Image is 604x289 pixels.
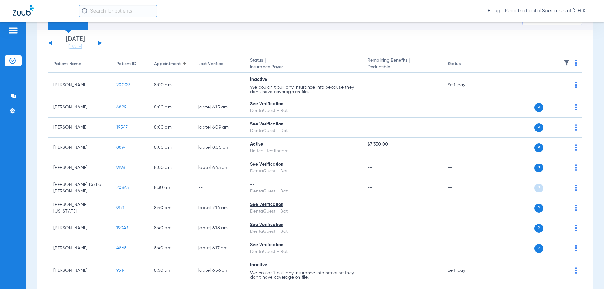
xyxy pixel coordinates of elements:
td: -- [443,158,485,178]
img: group-dot-blue.svg [575,82,577,88]
div: DentaQuest - Bot [250,208,357,215]
div: -- [250,181,357,188]
span: -- [367,206,372,210]
div: See Verification [250,242,357,248]
div: Last Verified [198,61,240,67]
span: 8894 [116,145,126,150]
td: [DATE] 7:14 AM [193,198,245,218]
td: -- [443,118,485,138]
div: See Verification [250,202,357,208]
td: [PERSON_NAME] [48,258,111,283]
td: 8:50 AM [149,258,193,283]
span: -- [367,148,437,154]
img: group-dot-blue.svg [575,60,577,66]
td: -- [443,138,485,158]
td: [DATE] 6:43 AM [193,158,245,178]
td: [DATE] 6:15 AM [193,97,245,118]
td: 8:40 AM [149,218,193,238]
span: 9198 [116,165,125,170]
span: -- [367,186,372,190]
td: -- [443,178,485,198]
div: Patient ID [116,61,136,67]
td: [PERSON_NAME] [48,97,111,118]
p: We couldn’t pull any insurance info because they don’t have coverage on file. [250,271,357,280]
div: DentaQuest - Bot [250,188,357,195]
td: [DATE] 6:56 AM [193,258,245,283]
span: P [534,184,543,192]
span: P [534,224,543,233]
span: 20863 [116,186,129,190]
div: See Verification [250,101,357,108]
div: Last Verified [198,61,224,67]
p: We couldn’t pull any insurance info because they don’t have coverage on file. [250,85,357,94]
td: -- [193,73,245,97]
td: Self-pay [443,258,485,283]
img: group-dot-blue.svg [575,144,577,151]
div: Appointment [154,61,188,67]
span: 4868 [116,246,126,250]
td: 8:40 AM [149,238,193,258]
span: 19043 [116,226,128,230]
td: -- [443,238,485,258]
img: group-dot-blue.svg [575,185,577,191]
span: Insurance Payer [250,64,357,70]
td: 8:00 AM [149,97,193,118]
span: -- [367,83,372,87]
td: [PERSON_NAME][US_STATE] [48,198,111,218]
span: -- [367,105,372,109]
img: Zuub Logo [13,5,34,16]
div: Patient Name [53,61,106,67]
th: Status [443,55,485,73]
span: -- [367,125,372,130]
div: See Verification [250,222,357,228]
img: group-dot-blue.svg [575,205,577,211]
div: United Healthcare [250,148,357,154]
td: -- [443,218,485,238]
span: P [534,204,543,213]
div: See Verification [250,161,357,168]
iframe: Chat Widget [573,259,604,289]
span: Billing - Pediatric Dental Specialists of [GEOGRAPHIC_DATA] [488,8,591,14]
div: DentaQuest - Bot [250,248,357,255]
div: DentaQuest - Bot [250,228,357,235]
td: -- [193,178,245,198]
div: DentaQuest - Bot [250,168,357,175]
td: [PERSON_NAME] De La [PERSON_NAME] [48,178,111,198]
img: group-dot-blue.svg [575,104,577,110]
td: 8:00 AM [149,158,193,178]
div: Appointment [154,61,181,67]
td: 8:00 AM [149,118,193,138]
td: [PERSON_NAME] [48,118,111,138]
td: [DATE] 6:17 AM [193,238,245,258]
li: [DATE] [56,36,94,50]
div: See Verification [250,121,357,128]
div: Inactive [250,262,357,269]
div: Active [250,141,357,148]
td: 8:00 AM [149,138,193,158]
td: [DATE] 6:09 AM [193,118,245,138]
span: 19547 [116,125,128,130]
td: [DATE] 8:05 AM [193,138,245,158]
span: -- [367,246,372,250]
td: [PERSON_NAME] [48,218,111,238]
td: -- [443,198,485,218]
td: [PERSON_NAME] [48,138,111,158]
span: P [534,103,543,112]
td: [DATE] 6:18 AM [193,218,245,238]
span: Deductible [367,64,437,70]
span: P [534,123,543,132]
input: Search for patients [79,5,157,17]
div: Patient Name [53,61,81,67]
td: [PERSON_NAME] [48,73,111,97]
td: [PERSON_NAME] [48,238,111,258]
span: P [534,164,543,172]
th: Remaining Benefits | [362,55,442,73]
div: DentaQuest - Bot [250,128,357,134]
img: group-dot-blue.svg [575,245,577,251]
span: 9171 [116,206,124,210]
span: 9514 [116,268,126,273]
span: P [534,143,543,152]
td: 8:30 AM [149,178,193,198]
th: Status | [245,55,362,73]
